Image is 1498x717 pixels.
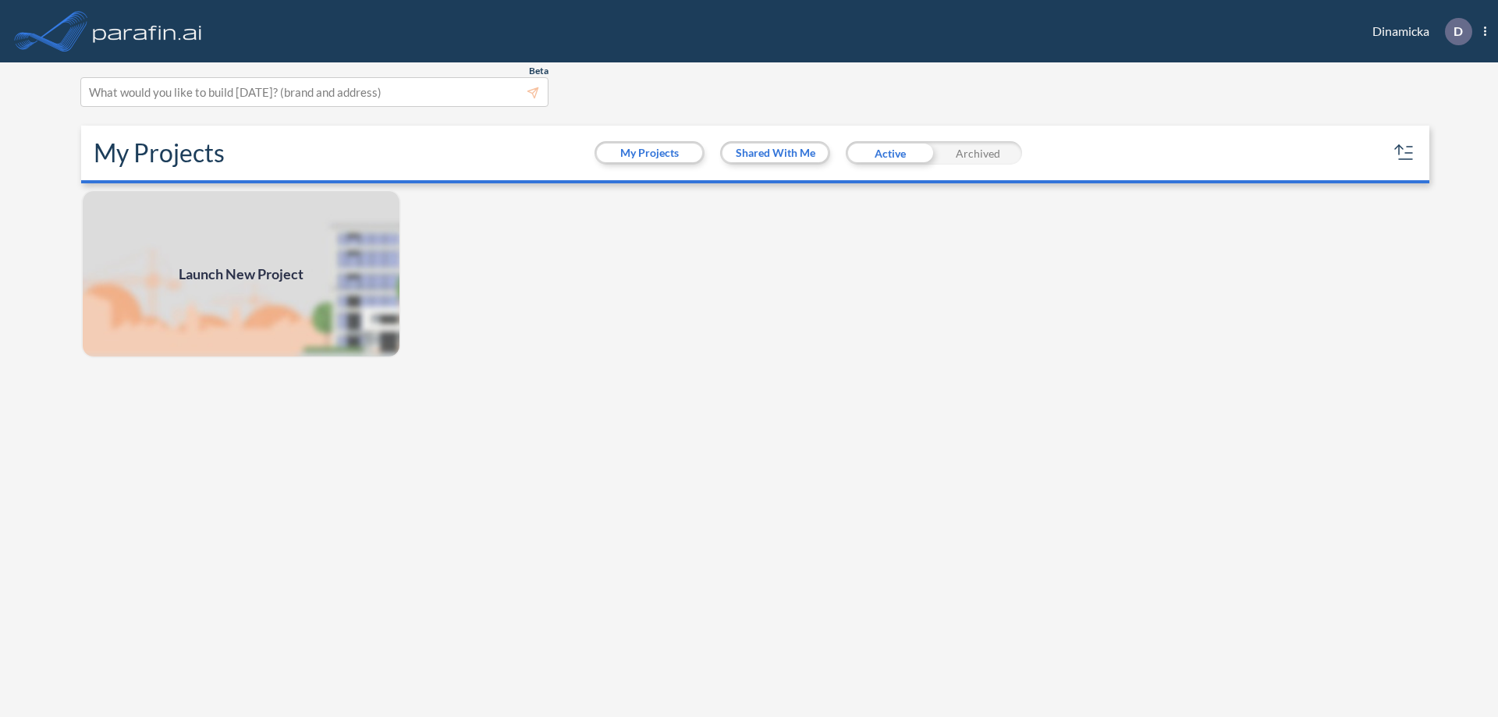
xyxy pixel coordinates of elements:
[94,138,225,168] h2: My Projects
[90,16,205,47] img: logo
[1392,140,1417,165] button: sort
[934,141,1022,165] div: Archived
[722,144,828,162] button: Shared With Me
[81,190,401,358] a: Launch New Project
[597,144,702,162] button: My Projects
[81,190,401,358] img: add
[1349,18,1486,45] div: Dinamicka
[179,264,304,285] span: Launch New Project
[846,141,934,165] div: Active
[1454,24,1463,38] p: D
[529,65,548,77] span: Beta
